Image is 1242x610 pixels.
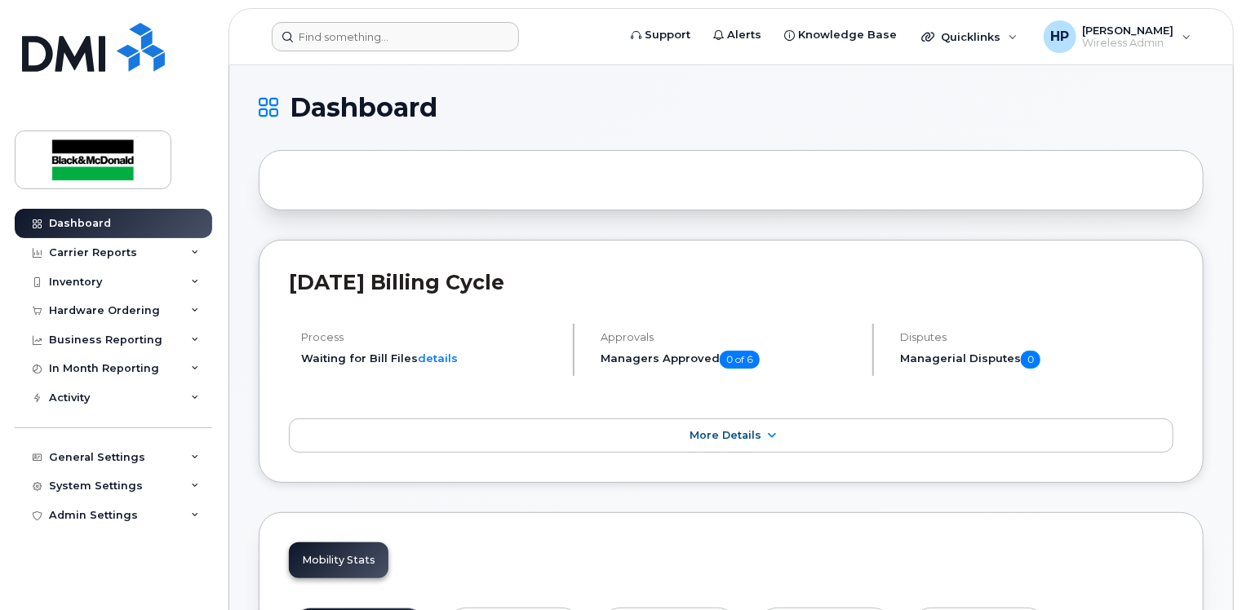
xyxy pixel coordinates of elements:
h2: [DATE] Billing Cycle [289,270,1173,294]
span: More Details [690,429,761,441]
h5: Managerial Disputes [900,351,1173,369]
h5: Managers Approved [601,351,858,369]
a: details [418,351,458,365]
h4: Approvals [601,331,858,343]
li: Waiting for Bill Files [301,351,559,366]
span: 0 of 6 [720,351,760,369]
h4: Disputes [900,331,1173,343]
span: Dashboard [290,95,437,120]
h4: Process [301,331,559,343]
span: 0 [1021,351,1040,369]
